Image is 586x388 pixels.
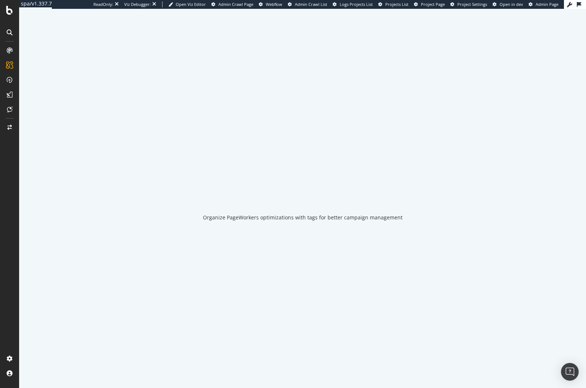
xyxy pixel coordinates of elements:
[529,1,558,7] a: Admin Page
[450,1,487,7] a: Project Settings
[93,1,113,7] div: ReadOnly:
[414,1,445,7] a: Project Page
[333,1,373,7] a: Logs Projects List
[176,1,206,7] span: Open Viz Editor
[124,1,151,7] div: Viz Debugger:
[385,1,408,7] span: Projects List
[457,1,487,7] span: Project Settings
[203,214,403,221] div: Organize PageWorkers optimizations with tags for better campaign management
[288,1,327,7] a: Admin Crawl List
[421,1,445,7] span: Project Page
[493,1,523,7] a: Open in dev
[218,1,253,7] span: Admin Crawl Page
[536,1,558,7] span: Admin Page
[211,1,253,7] a: Admin Crawl Page
[561,363,579,381] div: Open Intercom Messenger
[295,1,327,7] span: Admin Crawl List
[340,1,373,7] span: Logs Projects List
[266,1,282,7] span: Webflow
[276,176,329,202] div: animation
[168,1,206,7] a: Open Viz Editor
[259,1,282,7] a: Webflow
[500,1,523,7] span: Open in dev
[378,1,408,7] a: Projects List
